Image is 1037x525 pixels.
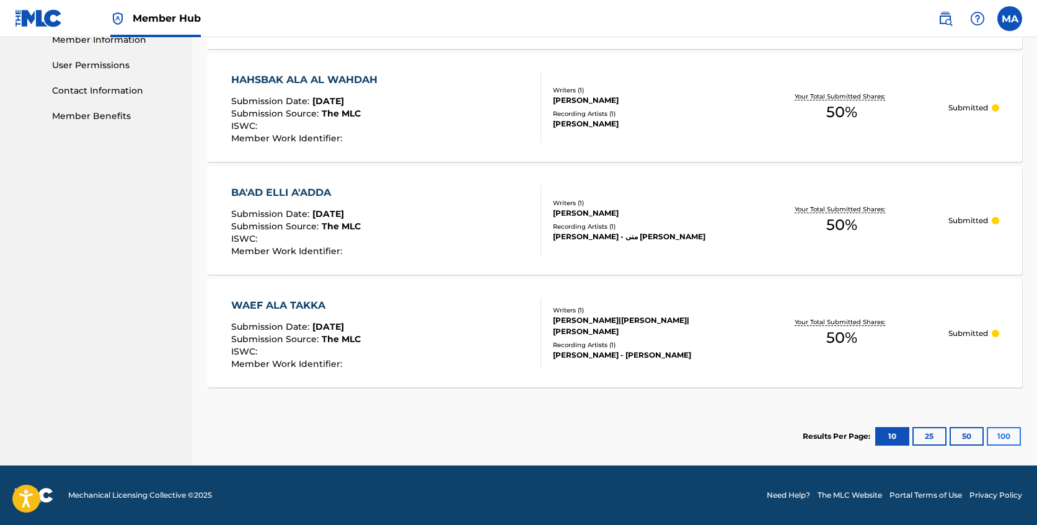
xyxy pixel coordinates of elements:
span: Submission Date : [231,321,312,332]
div: Writers ( 1 ) [553,86,735,95]
span: [DATE] [312,95,344,107]
button: 25 [912,427,947,446]
p: Submitted [948,328,988,339]
button: 10 [875,427,909,446]
div: Writers ( 1 ) [553,198,735,208]
div: [PERSON_NAME] [553,118,735,130]
div: [PERSON_NAME] - [PERSON_NAME] [553,350,735,361]
span: Mechanical Licensing Collective © 2025 [68,490,212,501]
iframe: Chat Widget [975,465,1037,525]
span: Member Hub [133,11,201,25]
span: 50 % [826,214,857,236]
img: logo [15,488,53,503]
div: Recording Artists ( 1 ) [553,109,735,118]
a: BA'AD ELLI A'ADDASubmission Date:[DATE]Submission Source:The MLCISWC:Member Work Identifier:Write... [207,166,1022,275]
p: Submitted [948,215,988,226]
img: help [970,11,985,26]
img: search [938,11,953,26]
a: Privacy Policy [969,490,1022,501]
button: 100 [987,427,1021,446]
span: Member Work Identifier : [231,358,345,369]
span: The MLC [322,108,361,119]
a: The MLC Website [818,490,882,501]
span: 50 % [826,101,857,123]
p: Results Per Page: [803,431,873,442]
a: Public Search [933,6,958,31]
span: ISWC : [231,346,260,357]
div: [PERSON_NAME] - منى [PERSON_NAME] [553,231,735,242]
a: Need Help? [767,490,810,501]
span: ISWC : [231,120,260,131]
div: Recording Artists ( 1 ) [553,340,735,350]
a: User Permissions [52,59,177,72]
span: Submission Date : [231,95,312,107]
div: User Menu [997,6,1022,31]
div: [PERSON_NAME]|[PERSON_NAME]|[PERSON_NAME] [553,315,735,337]
a: Portal Terms of Use [889,490,962,501]
p: Submitted [948,102,988,113]
p: Your Total Submitted Shares: [795,92,888,101]
span: Member Work Identifier : [231,133,345,144]
span: Member Work Identifier : [231,245,345,257]
img: Top Rightsholder [110,11,125,26]
span: Submission Source : [231,333,322,345]
a: WAEF ALA TAKKASubmission Date:[DATE]Submission Source:The MLCISWC:Member Work Identifier:Writers ... [207,279,1022,387]
div: Help [965,6,990,31]
img: MLC Logo [15,9,63,27]
span: Submission Source : [231,221,322,232]
a: HAHSBAK ALA AL WAHDAHSubmission Date:[DATE]Submission Source:The MLCISWC:Member Work Identifier:W... [207,53,1022,162]
a: Contact Information [52,84,177,97]
button: 50 [950,427,984,446]
span: The MLC [322,221,361,232]
p: Your Total Submitted Shares: [795,317,888,327]
a: Member Information [52,33,177,46]
span: [DATE] [312,321,344,332]
span: Submission Source : [231,108,322,119]
span: ISWC : [231,233,260,244]
div: [PERSON_NAME] [553,208,735,219]
p: Your Total Submitted Shares: [795,205,888,214]
div: WAEF ALA TAKKA [231,298,361,313]
div: Recording Artists ( 1 ) [553,222,735,231]
div: [PERSON_NAME] [553,95,735,106]
div: BA'AD ELLI A'ADDA [231,185,361,200]
span: [DATE] [312,208,344,219]
div: Writers ( 1 ) [553,306,735,315]
span: 50 % [826,327,857,349]
a: Member Benefits [52,110,177,123]
div: HAHSBAK ALA AL WAHDAH [231,73,384,87]
span: Submission Date : [231,208,312,219]
span: The MLC [322,333,361,345]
